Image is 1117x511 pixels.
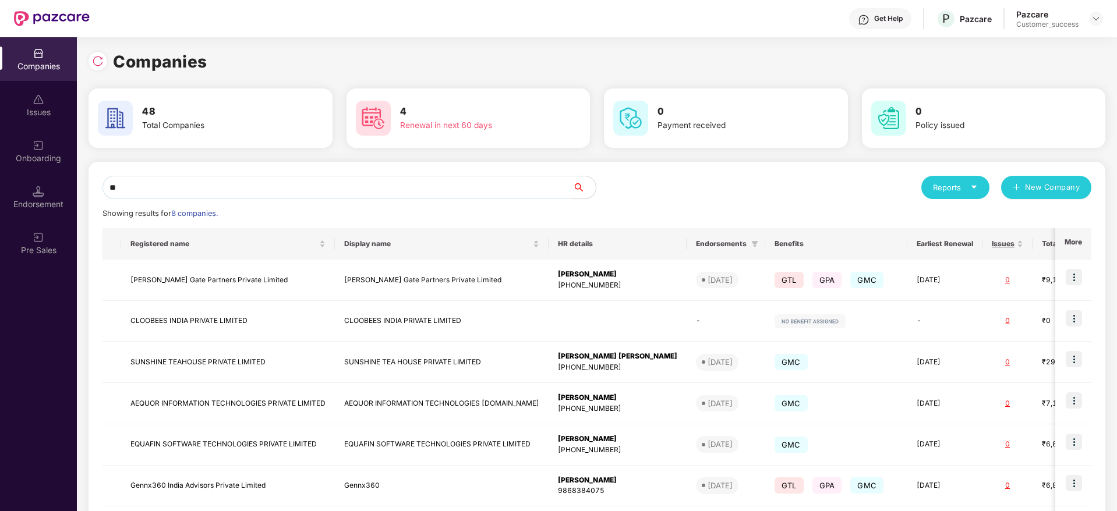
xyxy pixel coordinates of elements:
span: plus [1013,183,1020,193]
img: icon [1066,269,1082,285]
th: Earliest Renewal [907,228,982,260]
div: ₹9,12,355.94 [1042,275,1100,286]
div: [PERSON_NAME] [558,392,677,403]
span: filter [749,237,761,251]
img: New Pazcare Logo [14,11,90,26]
span: GTL [775,477,804,494]
td: Gennx360 [335,466,549,507]
td: - [907,301,982,342]
span: Issues [992,239,1015,249]
td: [DATE] [907,342,982,383]
div: [PHONE_NUMBER] [558,362,677,373]
div: Payment received [658,119,804,132]
img: icon [1066,434,1082,450]
img: icon [1066,351,1082,367]
td: CLOOBEES INDIA PRIVATE LIMITED [121,301,335,342]
img: svg+xml;base64,PHN2ZyB4bWxucz0iaHR0cDovL3d3dy53My5vcmcvMjAwMC9zdmciIHdpZHRoPSI2MCIgaGVpZ2h0PSI2MC... [871,101,906,136]
span: search [572,183,596,192]
img: svg+xml;base64,PHN2ZyB4bWxucz0iaHR0cDovL3d3dy53My5vcmcvMjAwMC9zdmciIHdpZHRoPSI2MCIgaGVpZ2h0PSI2MC... [613,101,648,136]
span: GTL [775,272,804,288]
th: HR details [549,228,687,260]
span: GMC [850,272,883,288]
div: Reports [933,182,978,193]
span: filter [751,240,758,247]
img: svg+xml;base64,PHN2ZyB4bWxucz0iaHR0cDovL3d3dy53My5vcmcvMjAwMC9zdmciIHdpZHRoPSI2MCIgaGVpZ2h0PSI2MC... [98,101,133,136]
span: P [942,12,950,26]
div: [PERSON_NAME] [558,434,677,445]
div: Customer_success [1016,20,1079,29]
div: Pazcare [1016,9,1079,20]
h3: 48 [142,104,289,119]
h3: 0 [658,104,804,119]
img: svg+xml;base64,PHN2ZyB3aWR0aD0iMTQuNSIgaGVpZ2h0PSIxNC41IiB2aWV3Qm94PSIwIDAgMTYgMTYiIGZpbGw9Im5vbm... [33,186,44,197]
span: GMC [775,395,808,411]
div: Total Companies [142,119,289,132]
span: GMC [775,354,808,370]
div: [DATE] [708,398,733,409]
div: [PERSON_NAME] [PERSON_NAME] [558,351,677,362]
div: [PHONE_NUMBER] [558,403,677,414]
th: Display name [335,228,549,260]
span: GPA [812,272,842,288]
span: Total Premium [1042,239,1091,249]
div: ₹6,82,576.9 [1042,480,1100,491]
td: [DATE] [907,260,982,301]
div: [DATE] [708,356,733,368]
td: EQUAFIN SOFTWARE TECHNOLOGIES PRIVATE LIMITED [335,424,549,466]
div: Pazcare [960,13,992,24]
div: 0 [992,275,1023,286]
td: Gennx360 India Advisors Private Limited [121,466,335,507]
span: 8 companies. [171,209,218,218]
div: 0 [992,315,1023,327]
img: icon [1066,310,1082,327]
td: CLOOBEES INDIA PRIVATE LIMITED [335,301,549,342]
td: SUNSHINE TEAHOUSE PRIVATE LIMITED [121,342,335,383]
img: icon [1066,392,1082,409]
td: AEQUOR INFORMATION TECHNOLOGIES PRIVATE LIMITED [121,383,335,424]
span: caret-down [970,183,978,191]
td: EQUAFIN SOFTWARE TECHNOLOGIES PRIVATE LIMITED [121,424,335,466]
img: svg+xml;base64,PHN2ZyBpZD0iSGVscC0zMngzMiIgeG1sbnM9Imh0dHA6Ly93d3cudzMub3JnLzIwMDAvc3ZnIiB3aWR0aD... [858,14,869,26]
div: [PHONE_NUMBER] [558,445,677,456]
span: New Company [1025,182,1080,193]
button: plusNew Company [1001,176,1091,199]
th: More [1055,228,1091,260]
div: [PERSON_NAME] [558,475,677,486]
h1: Companies [113,49,207,74]
button: search [572,176,596,199]
img: svg+xml;base64,PHN2ZyBpZD0iRHJvcGRvd24tMzJ4MzIiIHhtbG5zPSJodHRwOi8vd3d3LnczLm9yZy8yMDAwL3N2ZyIgd2... [1091,14,1101,23]
div: [DATE] [708,480,733,491]
img: svg+xml;base64,PHN2ZyB4bWxucz0iaHR0cDovL3d3dy53My5vcmcvMjAwMC9zdmciIHdpZHRoPSI2MCIgaGVpZ2h0PSI2MC... [356,101,391,136]
div: 0 [992,357,1023,368]
td: [PERSON_NAME] Gate Partners Private Limited [121,260,335,301]
div: [DATE] [708,274,733,286]
td: [PERSON_NAME] Gate Partners Private Limited [335,260,549,301]
img: svg+xml;base64,PHN2ZyBpZD0iQ29tcGFuaWVzIiB4bWxucz0iaHR0cDovL3d3dy53My5vcmcvMjAwMC9zdmciIHdpZHRoPS... [33,48,44,59]
img: svg+xml;base64,PHN2ZyB3aWR0aD0iMjAiIGhlaWdodD0iMjAiIHZpZXdCb3g9IjAgMCAyMCAyMCIgZmlsbD0ibm9uZSIgeG... [33,232,44,243]
div: 0 [992,480,1023,491]
span: Registered name [130,239,317,249]
h3: 4 [400,104,547,119]
td: SUNSHINE TEA HOUSE PRIVATE LIMITED [335,342,549,383]
td: AEQUOR INFORMATION TECHNOLOGIES [DOMAIN_NAME] [335,383,549,424]
div: Get Help [874,14,903,23]
div: [DATE] [708,438,733,450]
td: [DATE] [907,466,982,507]
div: 0 [992,398,1023,409]
span: GMC [775,437,808,453]
div: Policy issued [915,119,1062,132]
span: Showing results for [102,209,218,218]
div: ₹0 [1042,315,1100,327]
div: 0 [992,439,1023,450]
td: [DATE] [907,383,982,424]
span: GMC [850,477,883,494]
img: svg+xml;base64,PHN2ZyB3aWR0aD0iMjAiIGhlaWdodD0iMjAiIHZpZXdCb3g9IjAgMCAyMCAyMCIgZmlsbD0ibm9uZSIgeG... [33,140,44,151]
th: Issues [982,228,1033,260]
img: svg+xml;base64,PHN2ZyBpZD0iUmVsb2FkLTMyeDMyIiB4bWxucz0iaHR0cDovL3d3dy53My5vcmcvMjAwMC9zdmciIHdpZH... [92,55,104,67]
span: Display name [344,239,531,249]
span: Endorsements [696,239,747,249]
img: svg+xml;base64,PHN2ZyBpZD0iSXNzdWVzX2Rpc2FibGVkIiB4bWxucz0iaHR0cDovL3d3dy53My5vcmcvMjAwMC9zdmciIH... [33,94,44,105]
td: [DATE] [907,424,982,466]
th: Total Premium [1033,228,1109,260]
h3: 0 [915,104,1062,119]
